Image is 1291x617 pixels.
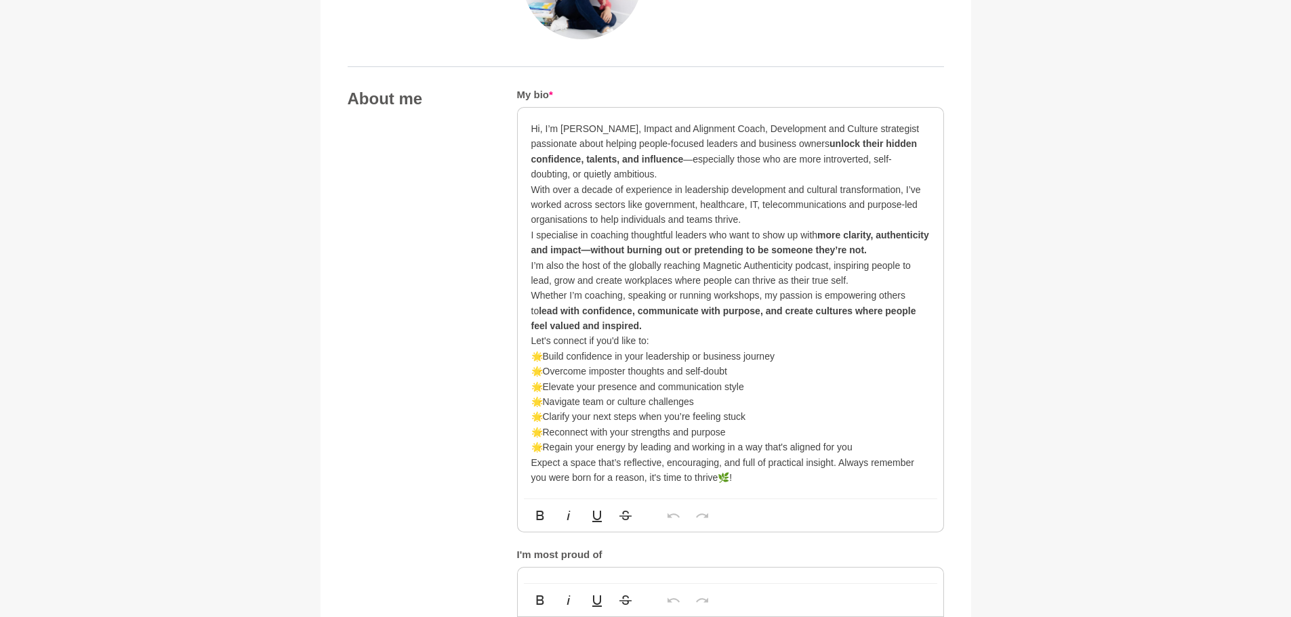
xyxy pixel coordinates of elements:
[689,587,715,614] button: Redo (Ctrl+Shift+Z)
[661,502,687,529] button: Undo (Ctrl+Z)
[531,305,916,331] strong: lead with confidence, communicate with purpose, and create cultures where people feel valued and ...
[517,549,944,561] h5: I'm most proud of
[517,89,944,102] h5: My bio
[531,455,930,486] p: Expect a space that’s reflective, encouraging, and full of practical insight. Always remember you...
[531,288,930,333] p: Whether I’m coaching, speaking or running workshops, my passion is empowering others to
[531,230,929,255] strong: more clarity, authenticity and impact—without burning out or pretending to be someone they’re not.
[531,182,930,258] p: With over a decade of experience in leadership development and cultural transformation, I’ve work...
[531,333,930,348] p: Let's connect if you'd like to:
[531,379,930,394] p: 🌟Elevate your presence and communication style
[531,364,930,379] p: 🌟Overcome imposter thoughts and self-doubt
[661,587,687,614] button: Undo (Ctrl+Z)
[531,258,930,289] p: I’m also the host of the globally reaching Magnetic Authenticity podcast, inspiring people to lea...
[527,587,553,614] button: Bold (Ctrl+B)
[584,502,610,529] button: Underline (Ctrl+U)
[613,502,638,529] button: Strikethrough (Ctrl+S)
[689,502,715,529] button: Redo (Ctrl+Shift+Z)
[531,138,918,164] strong: unlock their hidden confidence, talents, and influence
[531,349,930,364] p: 🌟Build confidence in your leadership or business journey
[531,581,930,612] p: Those moments where a client didn't think something was possible, and are blown away when they ac...
[527,502,553,529] button: Bold (Ctrl+B)
[613,587,638,614] button: Strikethrough (Ctrl+S)
[584,587,610,614] button: Underline (Ctrl+U)
[556,502,581,529] button: Italic (Ctrl+I)
[531,425,930,455] p: 🌟Reconnect with your strengths and purpose 🌟Regain your energy by leading and working in a way th...
[556,587,581,614] button: Italic (Ctrl+I)
[531,121,930,182] p: Hi, I’m [PERSON_NAME], Impact and Alignment Coach, Development and Culture strategist passionate ...
[531,409,930,424] p: 🌟Clarify your next steps when you’re feeling stuck
[531,394,930,409] p: 🌟Navigate team or culture challenges
[348,89,490,109] h4: About me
